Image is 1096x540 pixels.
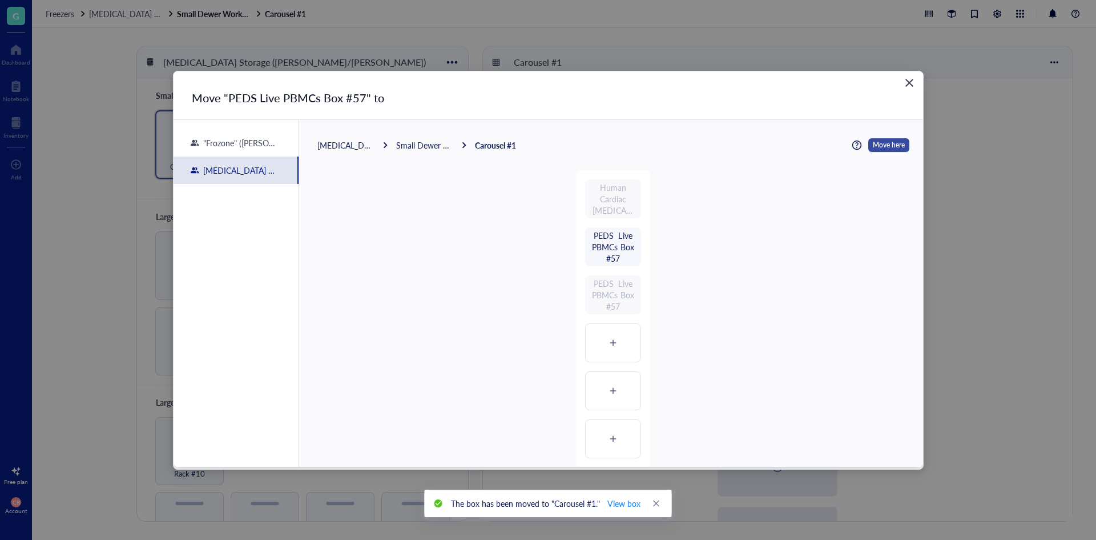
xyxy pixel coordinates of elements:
[652,499,660,507] span: close
[317,140,374,150] div: [MEDICAL_DATA] Storage ([PERSON_NAME]/[PERSON_NAME])
[199,165,279,175] div: [MEDICAL_DATA] Storage ([PERSON_NAME]/[PERSON_NAME])
[199,138,280,148] div: "Frozone" ([PERSON_NAME]/[PERSON_NAME])
[607,497,640,510] span: View box
[650,497,663,510] a: Close
[607,494,641,513] button: View box
[592,230,634,264] div: PEDS Live PBMCs Box #57
[192,90,384,106] div: Move "PEDS Live PBMCs Box #57" to
[396,140,453,150] div: Small Dewer Working Storage
[868,138,909,152] button: Move here
[900,81,918,99] button: Close
[873,138,905,153] span: Move here
[475,140,516,150] div: Carousel #1
[451,494,641,513] div: The box has been moved to "Carousel #1."
[900,83,918,97] span: Close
